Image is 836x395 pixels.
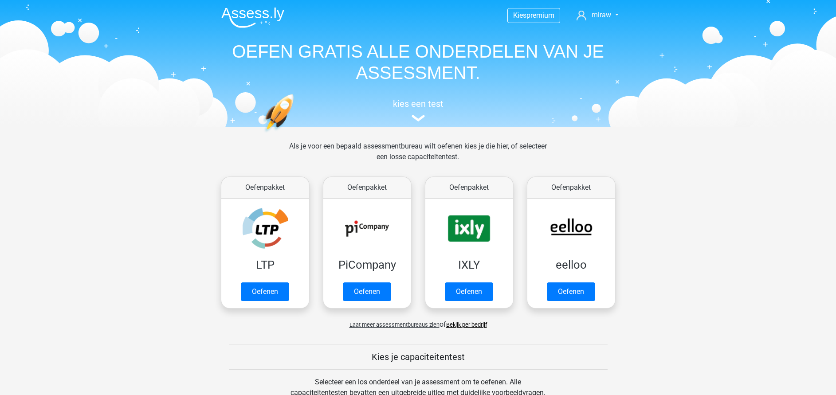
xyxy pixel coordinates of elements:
a: kies een test [214,98,622,122]
a: Oefenen [343,282,391,301]
span: Kies [513,11,526,20]
span: premium [526,11,554,20]
a: Bekijk per bedrijf [446,321,487,328]
span: miraw [592,11,611,19]
a: miraw [573,10,622,20]
span: Laat meer assessmentbureaus zien [349,321,440,328]
a: Kiespremium [508,9,560,21]
a: Oefenen [547,282,595,301]
a: Oefenen [241,282,289,301]
h1: OEFEN GRATIS ALLE ONDERDELEN VAN JE ASSESSMENT. [214,41,622,83]
div: of [214,312,622,330]
h5: Kies je capaciteitentest [229,352,608,362]
h5: kies een test [214,98,622,109]
img: oefenen [263,94,328,174]
img: Assessly [221,7,284,28]
a: Oefenen [445,282,493,301]
img: assessment [412,115,425,121]
div: Als je voor een bepaald assessmentbureau wilt oefenen kies je die hier, of selecteer een losse ca... [282,141,554,173]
